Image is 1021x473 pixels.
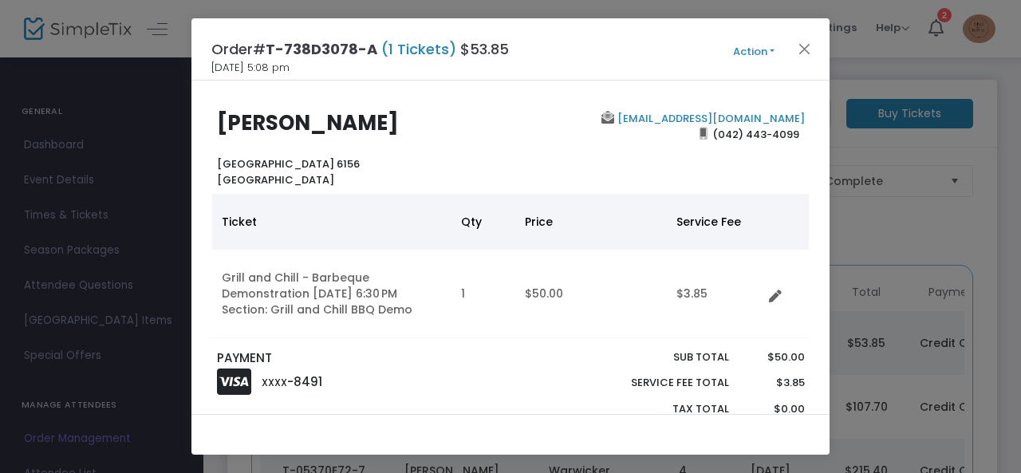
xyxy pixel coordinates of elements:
[667,250,763,338] td: $3.85
[744,401,804,417] p: $0.00
[593,375,729,391] p: Service Fee Total
[451,194,515,250] th: Qty
[212,250,451,338] td: Grill and Chill - Barbeque Demonstration [DATE] 6:30 PM Section: Grill and Chill BBQ Demo
[451,250,515,338] td: 1
[593,401,729,417] p: Tax Total
[217,108,399,137] b: [PERSON_NAME]
[262,376,287,389] span: XXXX
[515,194,667,250] th: Price
[211,38,509,60] h4: Order# $53.85
[212,194,809,338] div: Data table
[708,121,805,147] span: (042) 443-4099
[217,349,503,368] p: PAYMENT
[614,111,805,126] a: [EMAIL_ADDRESS][DOMAIN_NAME]
[266,39,377,59] span: T-738D3078-A
[794,38,815,59] button: Close
[667,194,763,250] th: Service Fee
[593,349,729,365] p: Sub total
[744,375,804,391] p: $3.85
[287,373,322,390] span: -8491
[212,194,451,250] th: Ticket
[217,156,360,187] b: [GEOGRAPHIC_DATA] 6156 [GEOGRAPHIC_DATA]
[744,349,804,365] p: $50.00
[706,43,802,61] button: Action
[211,60,290,76] span: [DATE] 5:08 pm
[515,250,667,338] td: $50.00
[377,39,460,59] span: (1 Tickets)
